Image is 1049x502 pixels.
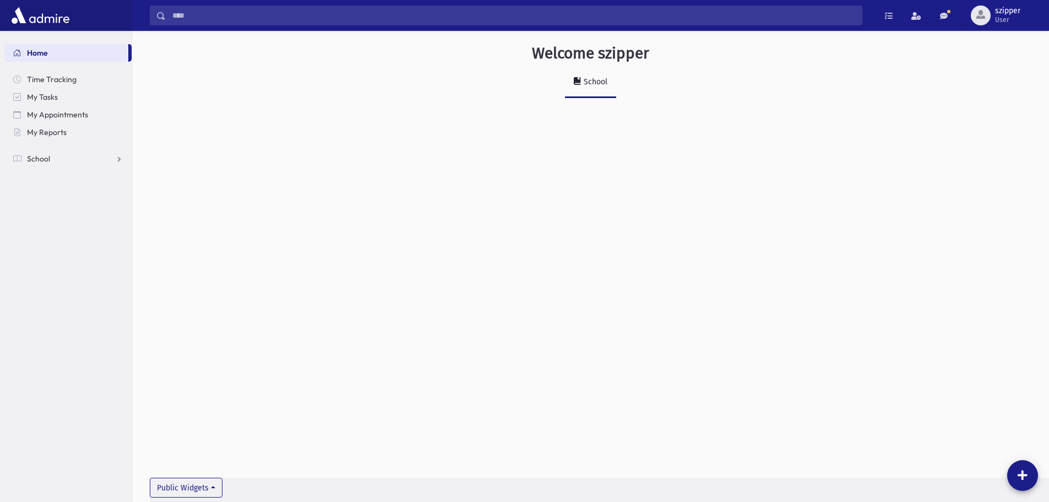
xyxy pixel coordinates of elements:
span: My Tasks [27,92,58,102]
input: Search [166,6,862,25]
span: Time Tracking [27,74,77,84]
a: School [565,67,616,98]
div: School [581,77,607,87]
a: Home [4,44,128,62]
img: AdmirePro [9,4,72,26]
span: My Appointments [27,110,88,120]
span: School [27,154,50,164]
a: School [4,150,132,168]
h3: Welcome szipper [532,44,649,63]
span: Home [27,48,48,58]
a: My Reports [4,123,132,141]
a: My Appointments [4,106,132,123]
a: Time Tracking [4,71,132,88]
span: User [995,15,1020,24]
a: My Tasks [4,88,132,106]
button: Public Widgets [150,478,222,498]
span: szipper [995,7,1020,15]
span: My Reports [27,127,67,137]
